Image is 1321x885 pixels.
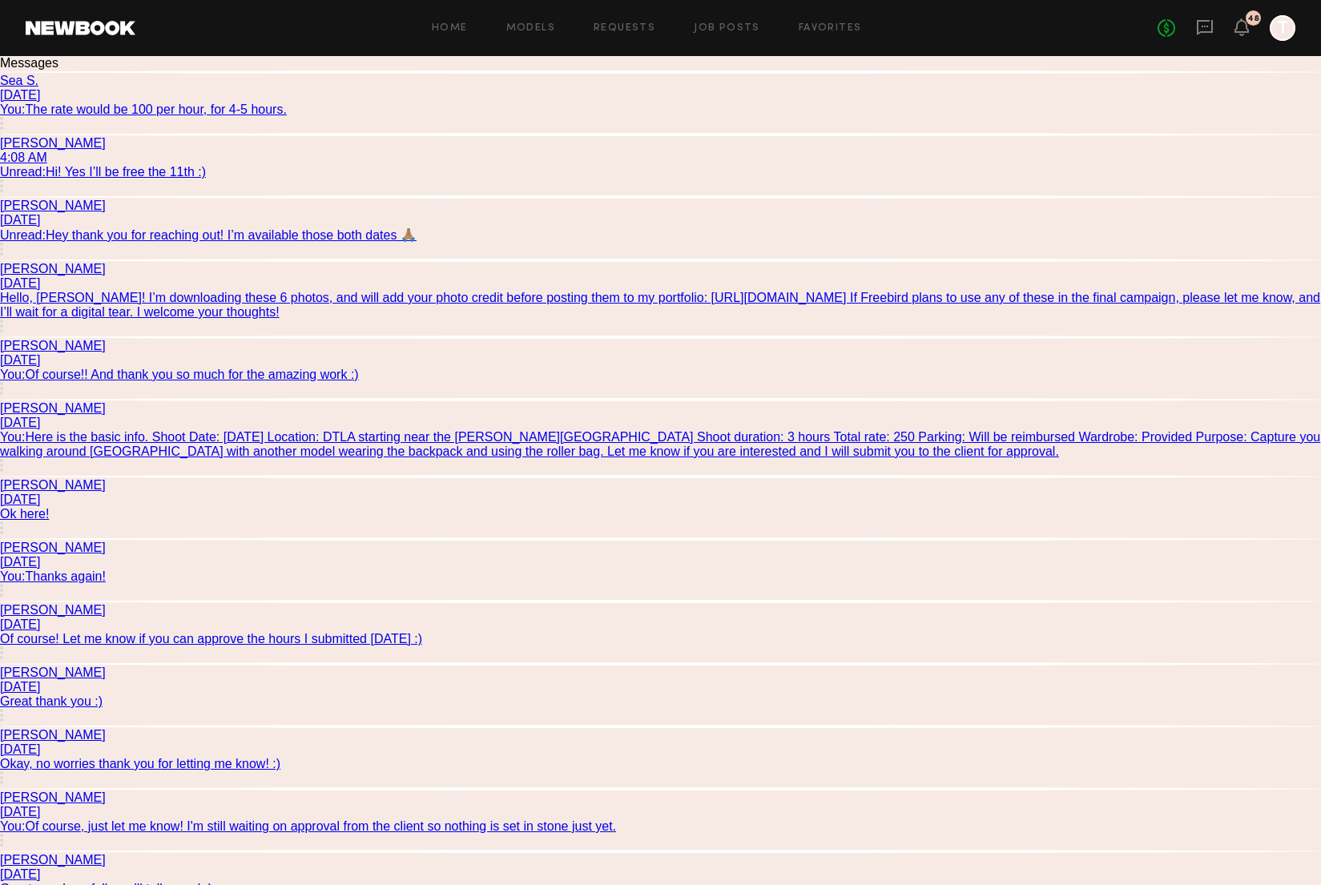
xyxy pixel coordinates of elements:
a: Favorites [799,23,862,34]
a: Job Posts [694,23,760,34]
a: T [1270,15,1295,41]
a: Requests [594,23,655,34]
a: Home [432,23,468,34]
div: 48 [1247,14,1259,23]
a: Models [506,23,555,34]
